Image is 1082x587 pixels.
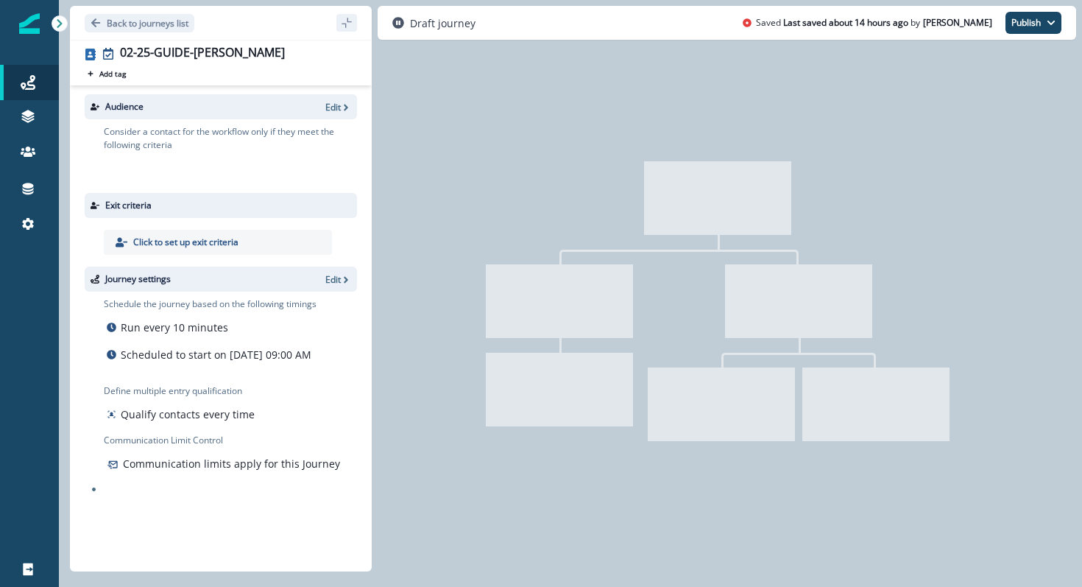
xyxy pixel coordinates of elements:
[121,407,255,422] p: Qualify contacts every time
[783,16,908,29] p: Last saved about 14 hours ago
[121,320,228,335] p: Run every 10 minutes
[123,456,340,471] p: Communication limits apply for this Journey
[923,16,992,29] p: Kendall McGill
[133,236,238,249] p: Click to set up exit criteria
[85,14,194,32] button: Go back
[1005,12,1061,34] button: Publish
[107,17,188,29] p: Back to journeys list
[105,273,171,286] p: Journey settings
[120,46,285,62] div: 02-25-GUIDE-[PERSON_NAME]
[756,16,781,29] p: Saved
[19,13,40,34] img: Inflection
[325,273,341,286] p: Edit
[410,15,475,31] p: Draft journey
[105,199,152,212] p: Exit criteria
[104,125,357,152] p: Consider a contact for the workflow only if they meet the following criteria
[325,273,351,286] button: Edit
[105,100,144,113] p: Audience
[85,68,129,80] button: Add tag
[325,101,341,113] p: Edit
[325,101,351,113] button: Edit
[104,384,258,398] p: Define multiple entry qualification
[104,298,317,311] p: Schedule the journey based on the following timings
[121,347,311,362] p: Scheduled to start on [DATE] 09:00 AM
[910,16,920,29] p: by
[104,434,357,447] p: Communication Limit Control
[336,14,357,32] button: sidebar collapse toggle
[99,69,126,78] p: Add tag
